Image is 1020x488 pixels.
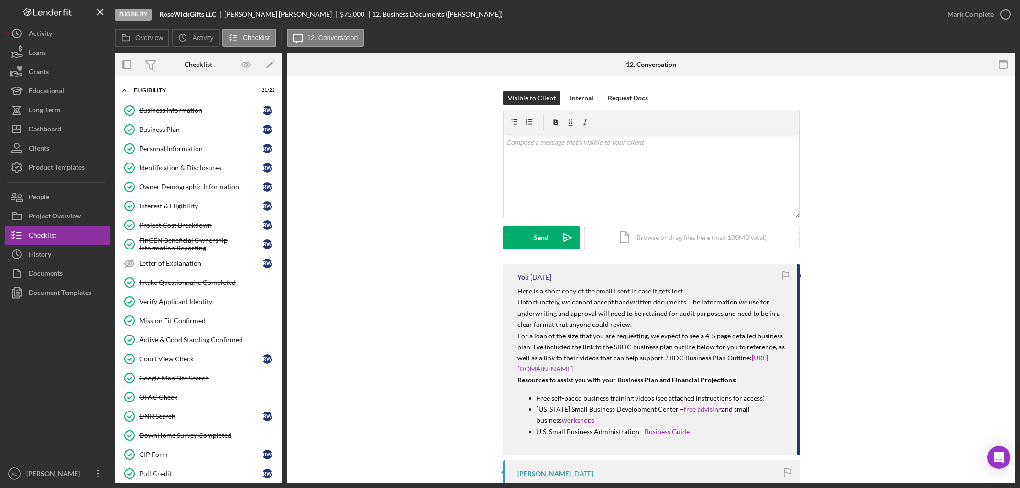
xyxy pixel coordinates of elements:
mark: Resources to assist you with your Business Plan and Financial Projections: [517,376,737,384]
div: 12. Conversation [626,61,676,68]
button: Clients [5,139,110,158]
div: Interest & Eligibility [139,202,263,210]
a: Business Guide [645,427,690,435]
button: Long-Term [5,100,110,119]
button: Send [503,226,580,249]
div: Letter of Explanation [139,260,263,267]
div: Personal Information [139,145,263,152]
a: Interest & EligibilityRW [120,196,277,216]
div: Active & Good Standing Confirmed [139,336,277,344]
a: Pull CreditRW [120,464,277,483]
div: CIP Form [139,451,263,458]
a: Business InformationRW [120,101,277,120]
a: Letter of ExplanationRW [120,254,277,273]
div: R W [263,220,272,230]
div: Business Plan [139,126,263,133]
div: You [517,273,529,281]
div: Mark Complete [947,5,994,24]
a: Court View CheckRW [120,349,277,369]
a: FinCEN Beneficial Ownership Information ReportingRW [120,235,277,254]
button: Product Templates [5,158,110,177]
button: History [5,245,110,264]
a: Intake Questionnaire Completed [120,273,277,292]
div: Google Map Site Search [139,374,277,382]
button: Educational [5,81,110,100]
div: Pull Credit [139,470,263,477]
span: Unfortunately, we cannot accept handwritten documents. The information we use for underwriting an... [517,298,781,328]
a: Business PlanRW [120,120,277,139]
button: Document Templates [5,283,110,302]
a: Active & Good Standing Confirmed [120,330,277,349]
div: DNR Search [139,412,263,420]
div: History [29,245,51,266]
button: Project Overview [5,206,110,226]
div: Eligibility [115,9,152,21]
div: [PERSON_NAME] [24,464,86,486]
div: Identification & Disclosures [139,164,263,172]
div: Project Overview [29,206,81,228]
button: Request Docs [603,91,653,105]
div: Eligibility [134,87,251,93]
a: workshops [562,416,594,424]
div: R W [263,259,272,268]
a: Dashboard [5,119,110,139]
button: Documents [5,264,110,283]
div: Educational [29,81,64,103]
button: Grants [5,62,110,81]
div: Project Cost Breakdown [139,221,263,229]
div: Clients [29,139,49,160]
b: RoseWickGifts LLC [159,11,216,18]
button: People [5,187,110,206]
a: CIP FormRW [120,445,277,464]
div: Intake Questionnaire Completed [139,279,277,286]
div: R W [263,163,272,173]
label: Activity [192,34,213,42]
div: DownHome Survey Completed [139,432,277,439]
div: Court View Check [139,355,263,363]
div: R W [263,144,272,153]
button: AL[PERSON_NAME] [5,464,110,483]
div: Owner Demographic Information [139,183,263,191]
a: Owner Demographic InformationRW [120,177,277,196]
div: Loans [29,43,46,65]
div: [PERSON_NAME] [517,470,571,477]
mark: [US_STATE] Small Business Development Center – [537,405,684,413]
div: Document Templates [29,283,91,304]
a: Personal InformationRW [120,139,277,158]
div: Long-Term [29,100,60,122]
span: For a loan of the size that you are requesting, we expect to see a 4-5 page detailed business pla... [517,332,786,362]
div: Activity [29,24,52,45]
button: 12. Conversation [287,29,364,47]
div: Checklist [29,226,56,247]
a: Mission Fit Confirmed [120,311,277,330]
div: Dashboard [29,119,61,141]
label: Overview [135,34,163,42]
div: R W [263,412,272,421]
div: R W [263,354,272,364]
div: R W [263,469,272,478]
div: 21 / 22 [258,87,275,93]
p: Here is a short copy of the email I sent in case it gets lost. [517,286,788,296]
button: Checklist [222,29,276,47]
div: OFAC Check [139,393,277,401]
button: Loans [5,43,110,62]
button: Mark Complete [938,5,1015,24]
mark: Free self-paced business training videos (see attached instructions for access) [537,394,765,402]
div: R W [263,450,272,459]
div: Grants [29,62,49,84]
div: 12. Business Documents ([PERSON_NAME]) [372,11,503,18]
button: Activity [5,24,110,43]
a: Checklist [5,226,110,245]
time: 2025-09-26 22:14 [572,470,593,477]
div: Product Templates [29,158,85,179]
div: Business Information [139,107,263,114]
mark: U.S. Small Business Administration – [537,427,645,435]
div: Open Intercom Messenger [987,446,1010,469]
a: DNR SearchRW [120,407,277,426]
